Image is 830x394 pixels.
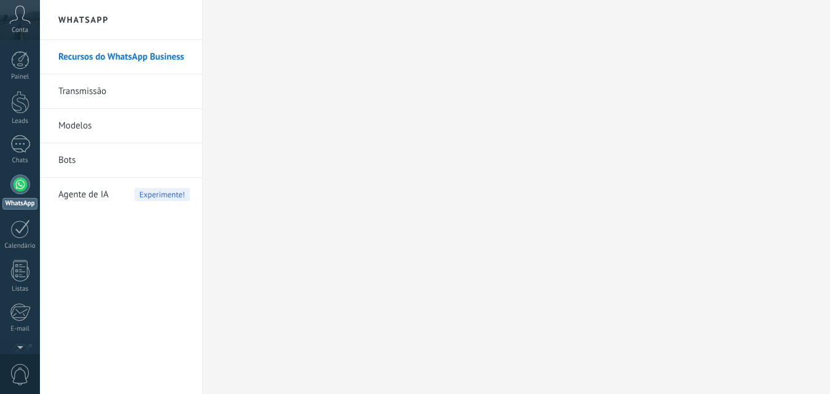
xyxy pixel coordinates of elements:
li: Agente de IA [40,178,202,211]
a: Recursos do WhatsApp Business [58,40,190,74]
a: Modelos [58,109,190,143]
span: Conta [12,26,28,34]
li: Modelos [40,109,202,143]
div: Chats [2,157,38,165]
li: Bots [40,143,202,178]
a: Bots [58,143,190,178]
div: Leads [2,117,38,125]
div: Painel [2,73,38,81]
div: Listas [2,285,38,293]
a: Agente de IAExperimente! [58,178,190,212]
span: Experimente! [135,188,190,201]
div: E-mail [2,325,38,333]
div: WhatsApp [2,198,37,210]
a: Transmissão [58,74,190,109]
div: Calendário [2,242,38,250]
li: Recursos do WhatsApp Business [40,40,202,74]
li: Transmissão [40,74,202,109]
span: Agente de IA [58,178,109,212]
